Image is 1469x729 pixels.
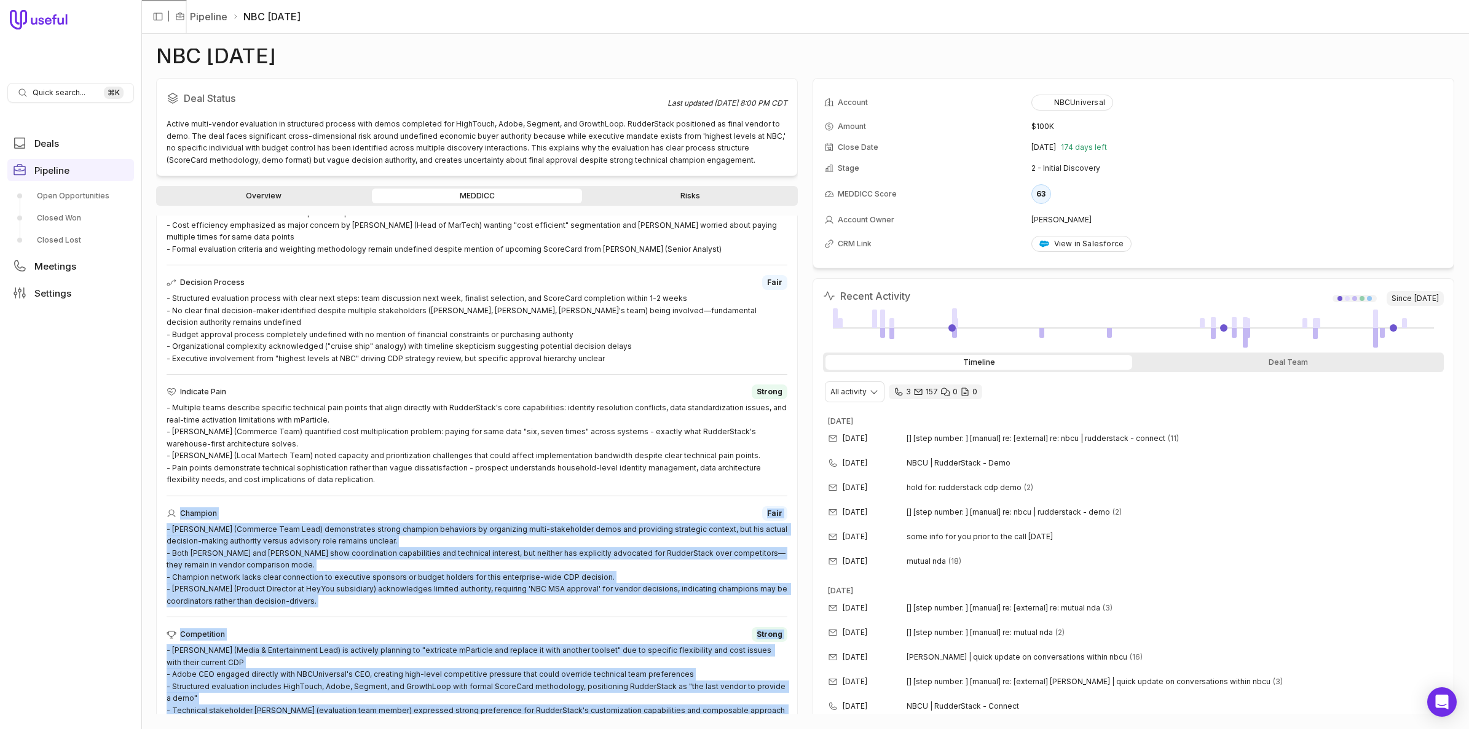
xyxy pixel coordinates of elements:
[843,628,867,637] time: [DATE]
[907,507,1110,517] span: [] [step number: ] [manual] re: nbcu | rudderstack - demo
[1427,687,1457,717] div: Open Intercom Messenger
[7,159,134,181] a: Pipeline
[907,434,1165,443] span: [] [step number: ] [manual] re: [external] re: nbcu | rudderstack - connect
[167,88,668,108] h2: Deal Status
[843,603,867,613] time: [DATE]
[843,458,867,468] time: [DATE]
[104,87,124,99] kbd: ⌘ K
[843,701,867,711] time: [DATE]
[1414,294,1439,303] time: [DATE]
[1055,628,1065,637] span: 2 emails in thread
[167,644,787,728] div: - [PERSON_NAME] (Media & Entertainment Lead) is actively planning to "extricate mParticle and rep...
[167,384,787,399] div: Indicate Pain
[167,9,170,24] span: |
[1039,98,1105,107] div: NBCUniversal
[823,289,910,303] h2: Recent Activity
[838,189,897,199] span: MEDDICC Score
[907,532,1053,542] span: some info for you prior to the call [DATE]
[156,49,276,63] h1: NBC [DATE]
[948,556,961,566] span: 18 emails in thread
[1031,210,1443,230] td: [PERSON_NAME]
[1024,483,1033,493] span: 2 emails in thread
[838,98,868,107] span: Account
[167,627,787,642] div: Competition
[167,506,787,521] div: Champion
[34,262,76,271] span: Meetings
[767,509,782,518] span: Fair
[1031,142,1056,152] time: [DATE]
[34,139,59,148] span: Deals
[1039,239,1124,249] div: View in Salesforce
[7,186,134,250] div: Pipeline submenu
[1130,652,1143,662] span: 16 emails in thread
[838,122,866,131] span: Amount
[714,98,787,107] time: [DATE] 8:00 PM CDT
[159,189,369,203] a: Overview
[149,7,167,26] button: Collapse sidebar
[167,292,787,364] div: - Structured evaluation process with clear next steps: team discussion next week, finalist select...
[190,9,227,24] a: Pipeline
[838,142,878,152] span: Close Date
[7,255,134,277] a: Meetings
[838,163,859,173] span: Stage
[167,402,787,486] div: - Multiple teams describe specific technical pain points that align directly with RudderStack's c...
[372,189,583,203] a: MEDDICC
[907,701,1424,711] span: NBCU | RudderStack - Connect
[828,416,853,426] time: [DATE]
[167,523,787,607] div: - [PERSON_NAME] (Commerce Team Lead) demonstrates strong champion behaviors by organizing multi-s...
[1103,603,1113,613] span: 3 emails in thread
[843,652,867,662] time: [DATE]
[1031,236,1132,252] a: View in Salesforce
[1061,142,1107,152] span: 174 days left
[825,355,1132,370] div: Timeline
[843,556,867,566] time: [DATE]
[907,483,1022,493] span: hold for: rudderstack cdp demo
[843,677,867,687] time: [DATE]
[7,208,134,228] a: Closed Won
[7,282,134,304] a: Settings
[889,384,982,399] div: 3 calls and 157 email threads
[907,603,1100,613] span: [] [step number: ] [manual] re: [external] re: mutual nda
[843,532,867,542] time: [DATE]
[907,628,1053,637] span: [] [step number: ] [manual] re: mutual nda
[1168,434,1179,443] span: 11 emails in thread
[828,586,853,595] time: [DATE]
[7,230,134,250] a: Closed Lost
[1031,117,1443,136] td: $100K
[838,215,894,225] span: Account Owner
[34,166,69,175] span: Pipeline
[843,507,867,517] time: [DATE]
[757,630,782,639] span: Strong
[34,289,71,298] span: Settings
[167,275,787,290] div: Decision Process
[1135,355,1441,370] div: Deal Team
[232,9,301,24] li: NBC [DATE]
[668,98,787,108] div: Last updated
[907,458,1424,468] span: NBCU | RudderStack - Demo
[1031,184,1051,204] div: 63
[167,118,787,166] div: Active multi-vendor evaluation in structured process with demos completed for HighTouch, Adobe, S...
[1387,291,1444,306] span: Since
[767,278,782,287] span: Fair
[843,434,867,443] time: [DATE]
[1273,677,1283,687] span: 3 emails in thread
[1113,507,1122,517] span: 2 emails in thread
[907,556,946,566] span: mutual nda
[585,189,795,203] a: Risks
[907,677,1270,687] span: [] [step number: ] [manual] re: [external] [PERSON_NAME] | quick update on conversations within nbcu
[757,387,782,397] span: Strong
[33,88,85,98] span: Quick search...
[1031,158,1443,178] td: 2 - Initial Discovery
[1031,95,1113,111] button: NBCUniversal
[7,186,134,206] a: Open Opportunities
[7,132,134,154] a: Deals
[907,652,1127,662] span: [PERSON_NAME] | quick update on conversations within nbcu
[838,239,872,249] span: CRM Link
[843,483,867,493] time: [DATE]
